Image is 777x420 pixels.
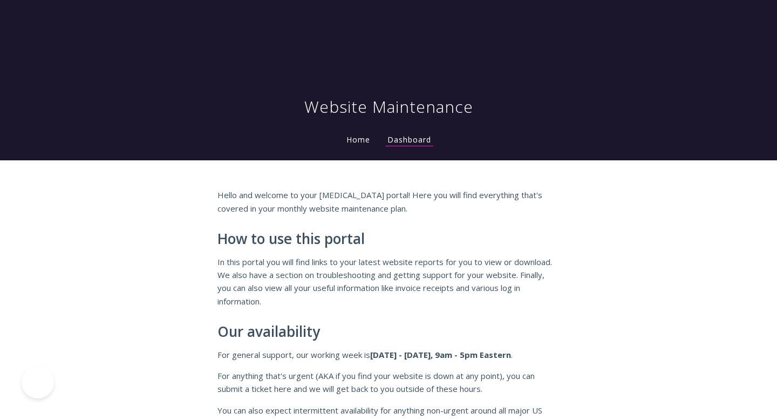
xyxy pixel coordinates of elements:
p: In this portal you will find links to your latest website reports for you to view or download. We... [217,255,560,308]
strong: [DATE] - [DATE], 9am - 5pm Eastern [370,349,511,360]
h2: Our availability [217,324,560,340]
h1: Website Maintenance [304,96,473,118]
h2: How to use this portal [217,231,560,247]
p: Hello and welcome to your [MEDICAL_DATA] portal! Here you will find everything that's covered in ... [217,188,560,215]
p: For general support, our working week is . [217,348,560,361]
a: Home [344,134,372,145]
a: Dashboard [385,134,433,146]
iframe: Toggle Customer Support [22,366,54,398]
p: For anything that's urgent (AKA if you find your website is down at any point), you can submit a ... [217,369,560,396]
